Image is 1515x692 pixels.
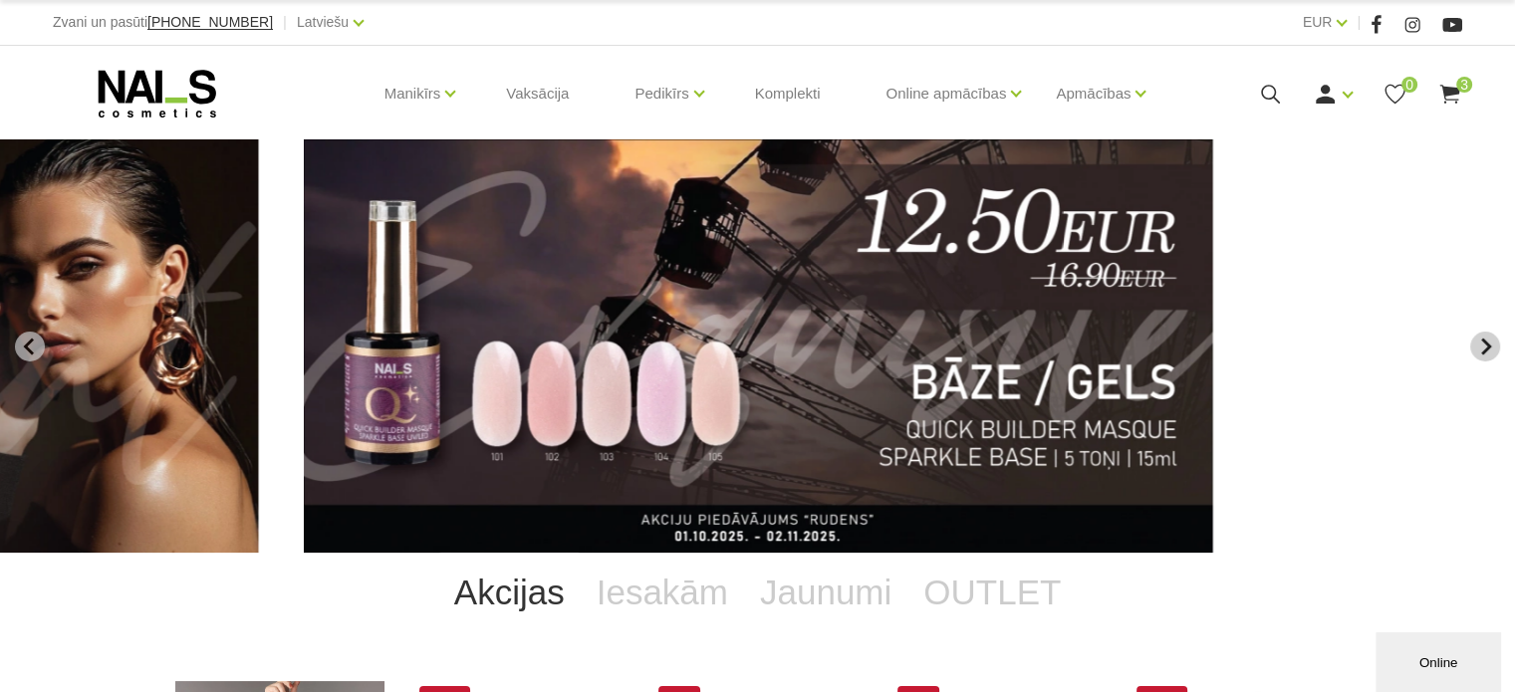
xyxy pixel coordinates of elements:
[15,332,45,361] button: Go to last slide
[744,553,907,632] a: Jaunumi
[384,54,441,133] a: Manikīrs
[147,15,273,30] a: [PHONE_NUMBER]
[739,46,837,141] a: Komplekti
[304,139,1213,553] li: 2 of 11
[581,553,744,632] a: Iesakām
[147,14,273,30] span: [PHONE_NUMBER]
[53,10,273,35] div: Zvani un pasūti
[634,54,688,133] a: Pedikīrs
[297,10,349,34] a: Latviešu
[907,553,1077,632] a: OUTLET
[490,46,585,141] a: Vaksācija
[885,54,1006,133] a: Online apmācības
[1303,10,1333,34] a: EUR
[1376,628,1505,692] iframe: chat widget
[1357,10,1361,35] span: |
[1470,332,1500,361] button: Next slide
[1383,82,1407,107] a: 0
[1437,82,1462,107] a: 3
[1401,77,1417,93] span: 0
[1456,77,1472,93] span: 3
[438,553,581,632] a: Akcijas
[283,10,287,35] span: |
[1056,54,1131,133] a: Apmācības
